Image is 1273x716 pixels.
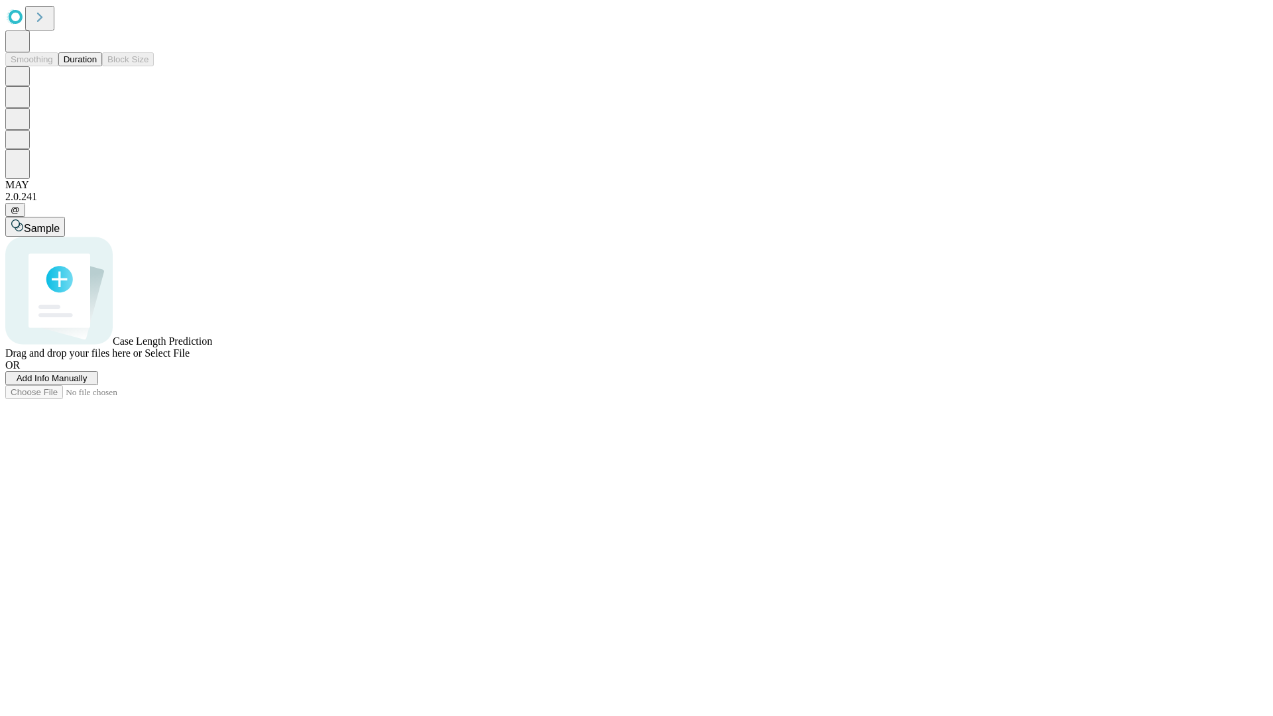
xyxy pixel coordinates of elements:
[5,347,142,359] span: Drag and drop your files here or
[24,223,60,234] span: Sample
[113,335,212,347] span: Case Length Prediction
[5,217,65,237] button: Sample
[5,359,20,371] span: OR
[5,191,1268,203] div: 2.0.241
[11,205,20,215] span: @
[145,347,190,359] span: Select File
[17,373,88,383] span: Add Info Manually
[5,371,98,385] button: Add Info Manually
[5,203,25,217] button: @
[58,52,102,66] button: Duration
[5,52,58,66] button: Smoothing
[5,179,1268,191] div: MAY
[102,52,154,66] button: Block Size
